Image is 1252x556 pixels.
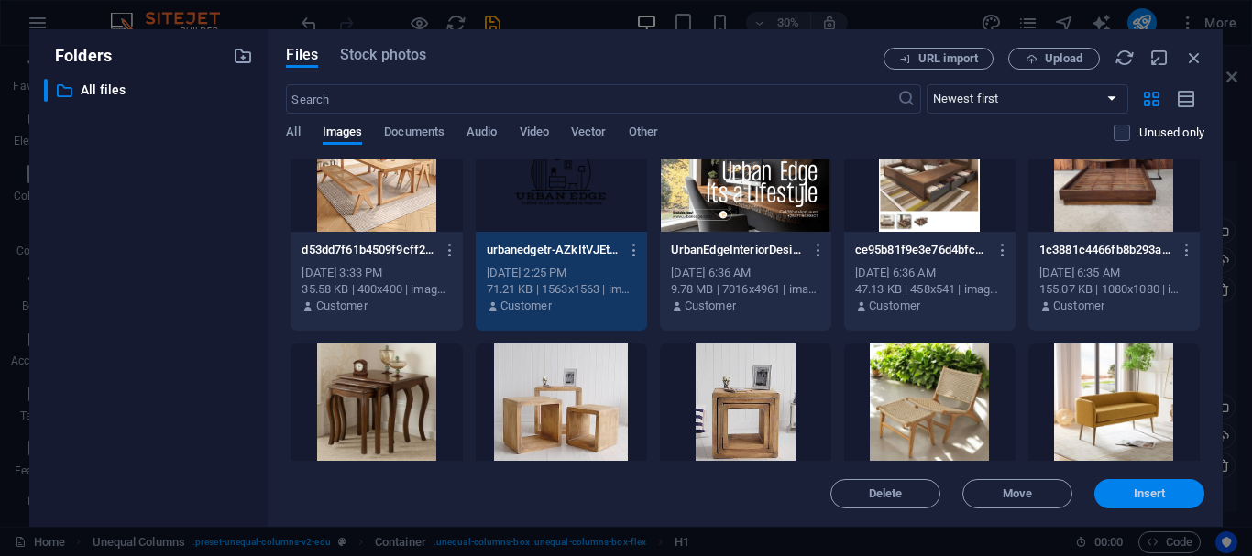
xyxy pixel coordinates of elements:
p: Customer [685,298,736,314]
p: Displays only files that are not in use on the website. Files added during this session can still... [1139,125,1204,141]
p: 1c3881c4466fb8b293adf88472e261d4-sFC_hkzLeJ2KqAg6I8Fwug.jpg [1039,242,1172,258]
div: 71.21 KB | 1563x1563 | image/png [487,281,636,298]
div: 9.78 MB | 7016x4961 | image/png [671,281,820,298]
span: Video [520,121,549,147]
span: Insert [1134,488,1166,499]
p: d53dd7f61b4509f9cff29674bf2fb929-wHQMriJ3w36XwUQUY3hOMg.jpg [302,242,434,258]
i: Reload [1115,48,1135,68]
div: 35.58 KB | 400x400 | image/jpeg [302,281,451,298]
span: Other [629,121,658,147]
p: Customer [316,298,368,314]
i: Create new folder [233,46,253,66]
button: URL import [884,48,994,70]
p: Customer [1053,298,1104,314]
div: 47.13 KB | 458x541 | image/jpeg [855,281,1005,298]
p: UrbanEdgeInteriorDesign1-W-UfeLFk0OqYG92Sili1cQ.png [671,242,804,258]
input: Search [286,84,896,114]
span: Stock photos [340,44,426,66]
span: Audio [467,121,497,147]
span: URL import [918,53,978,64]
button: Upload [1008,48,1100,70]
div: 155.07 KB | 1080x1080 | image/jpeg [1039,281,1189,298]
button: Move [962,479,1072,508]
i: Close [1184,48,1204,68]
div: ​ [44,79,48,102]
span: Delete [869,488,903,499]
span: Vector [571,121,607,147]
p: Customer [500,298,552,314]
span: Files [286,44,318,66]
span: Documents [384,121,445,147]
span: All [286,121,300,147]
span: Move [1003,488,1032,499]
div: [DATE] 6:36 AM [855,265,1005,281]
p: Customer [869,298,920,314]
p: Folders [44,44,112,68]
button: Insert [1094,479,1204,508]
span: Images [323,121,363,147]
div: [DATE] 2:25 PM [487,265,636,281]
p: All files [81,80,220,101]
span: Upload [1045,53,1082,64]
p: urbanedgetr-AZkItVJEtkCbMIeZzoKhSQ.png [487,242,620,258]
div: [DATE] 6:35 AM [1039,265,1189,281]
div: [DATE] 6:36 AM [671,265,820,281]
div: [DATE] 3:33 PM [302,265,451,281]
i: Minimize [1149,48,1170,68]
button: Delete [830,479,940,508]
p: ce95b81f9e3e76d4bfc7568d00479d8e-mnzMKWT99kZnxye0aYub4w.jpg [855,242,988,258]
